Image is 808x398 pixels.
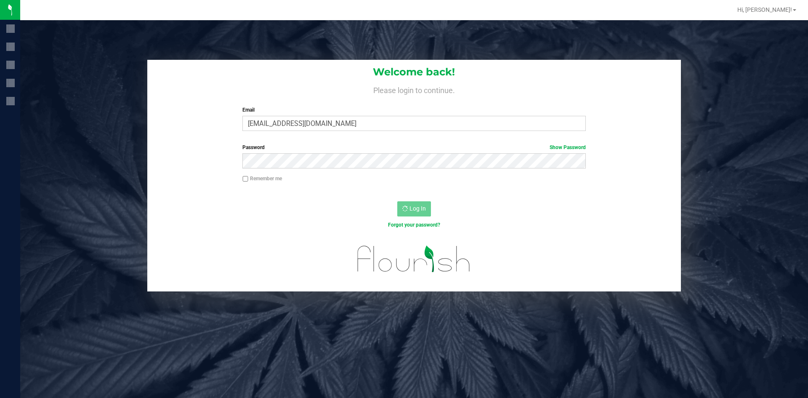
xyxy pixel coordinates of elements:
[242,176,248,182] input: Remember me
[737,6,792,13] span: Hi, [PERSON_NAME]!
[147,67,681,77] h1: Welcome back!
[242,175,282,182] label: Remember me
[147,84,681,94] h4: Please login to continue.
[397,201,431,216] button: Log In
[242,144,265,150] span: Password
[347,238,481,280] img: flourish_logo.svg
[550,144,586,150] a: Show Password
[388,222,440,228] a: Forgot your password?
[409,205,426,212] span: Log In
[242,106,585,114] label: Email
